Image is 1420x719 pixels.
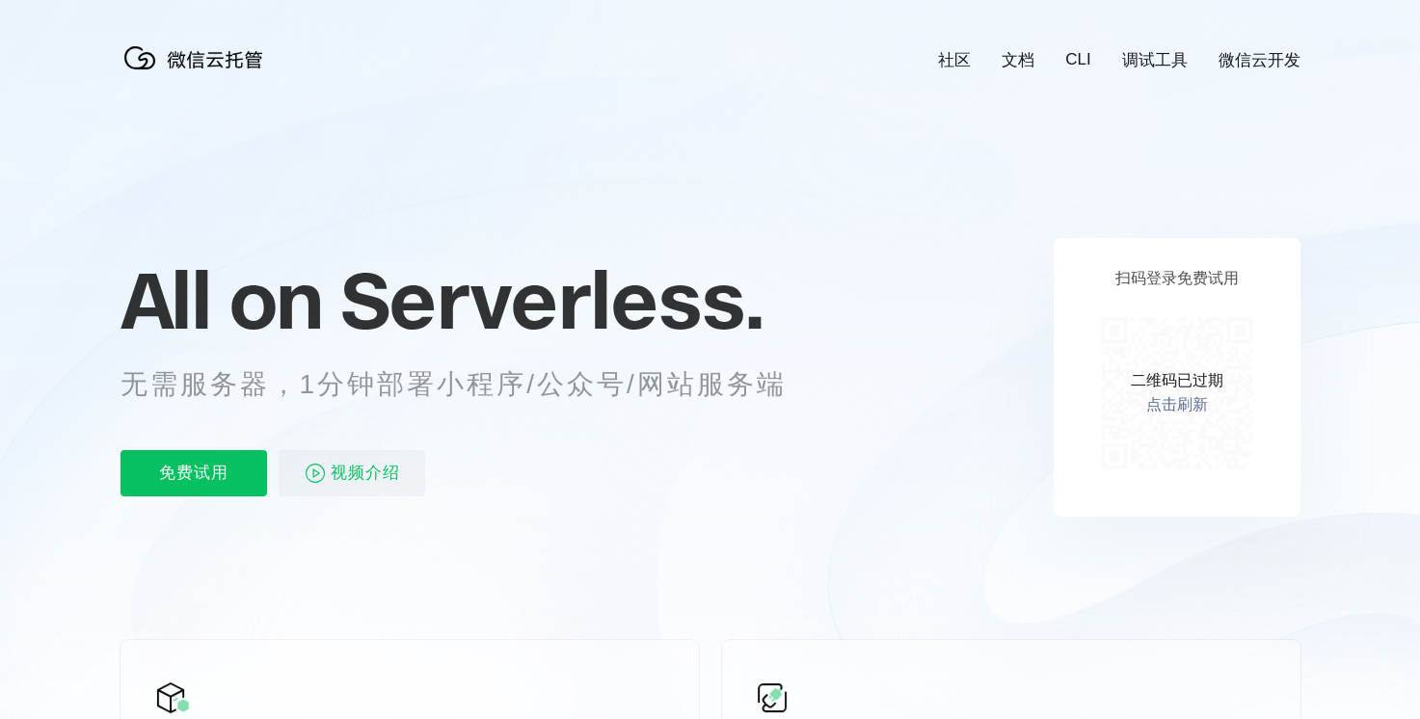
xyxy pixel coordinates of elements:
a: 调试工具 [1122,49,1188,71]
a: 点击刷新 [1146,395,1208,415]
p: 无需服务器，1分钟部署小程序/公众号/网站服务端 [121,365,822,404]
a: 文档 [1002,49,1034,71]
span: 视频介绍 [331,450,400,496]
span: All on [121,252,322,348]
a: 微信云托管 [121,64,275,80]
img: 微信云托管 [121,39,275,77]
a: 微信云开发 [1219,49,1300,71]
p: 扫码登录免费试用 [1115,269,1239,289]
a: 社区 [938,49,971,71]
p: 二维码已过期 [1131,371,1223,391]
a: CLI [1065,50,1090,69]
img: video_play.svg [304,462,327,485]
p: 免费试用 [121,450,267,496]
span: Serverless. [340,252,764,348]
